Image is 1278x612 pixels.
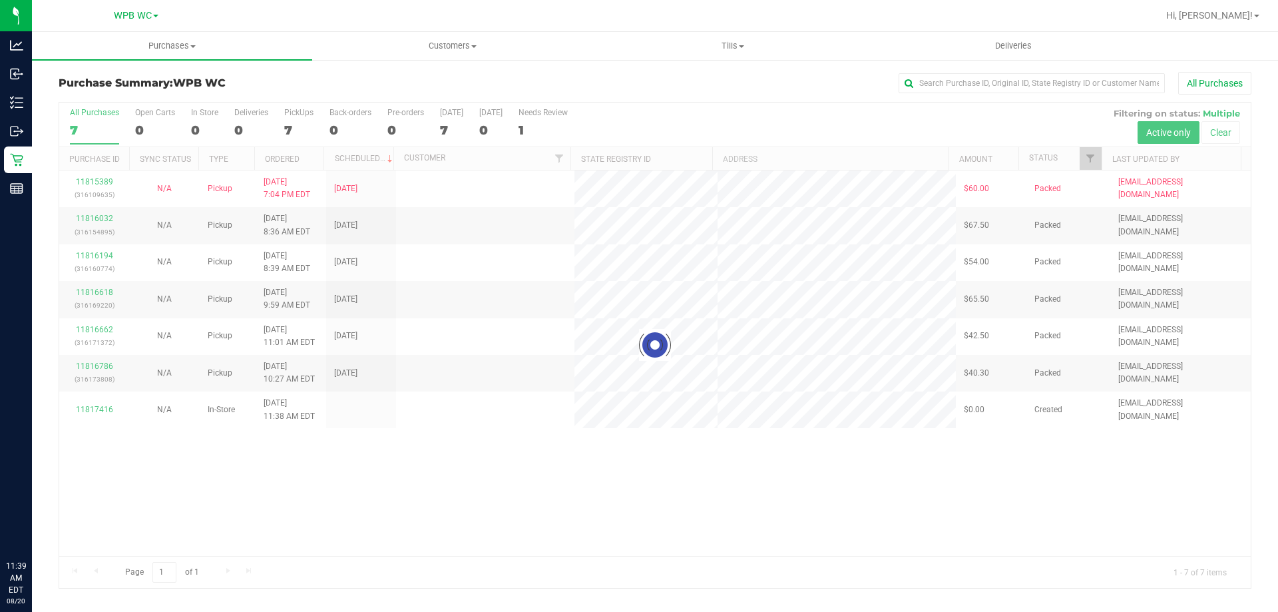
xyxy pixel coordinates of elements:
[59,77,456,89] h3: Purchase Summary:
[114,10,152,21] span: WPB WC
[13,505,53,545] iframe: Resource center
[6,596,26,606] p: 08/20
[10,96,23,109] inline-svg: Inventory
[10,39,23,52] inline-svg: Analytics
[173,77,226,89] span: WPB WC
[1166,10,1253,21] span: Hi, [PERSON_NAME]!
[313,40,592,52] span: Customers
[10,153,23,166] inline-svg: Retail
[873,32,1154,60] a: Deliveries
[39,503,55,519] iframe: Resource center unread badge
[10,67,23,81] inline-svg: Inbound
[593,40,872,52] span: Tills
[899,73,1165,93] input: Search Purchase ID, Original ID, State Registry ID or Customer Name...
[10,125,23,138] inline-svg: Outbound
[592,32,873,60] a: Tills
[32,40,312,52] span: Purchases
[1178,72,1251,95] button: All Purchases
[6,560,26,596] p: 11:39 AM EDT
[312,32,592,60] a: Customers
[10,182,23,195] inline-svg: Reports
[32,32,312,60] a: Purchases
[977,40,1050,52] span: Deliveries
